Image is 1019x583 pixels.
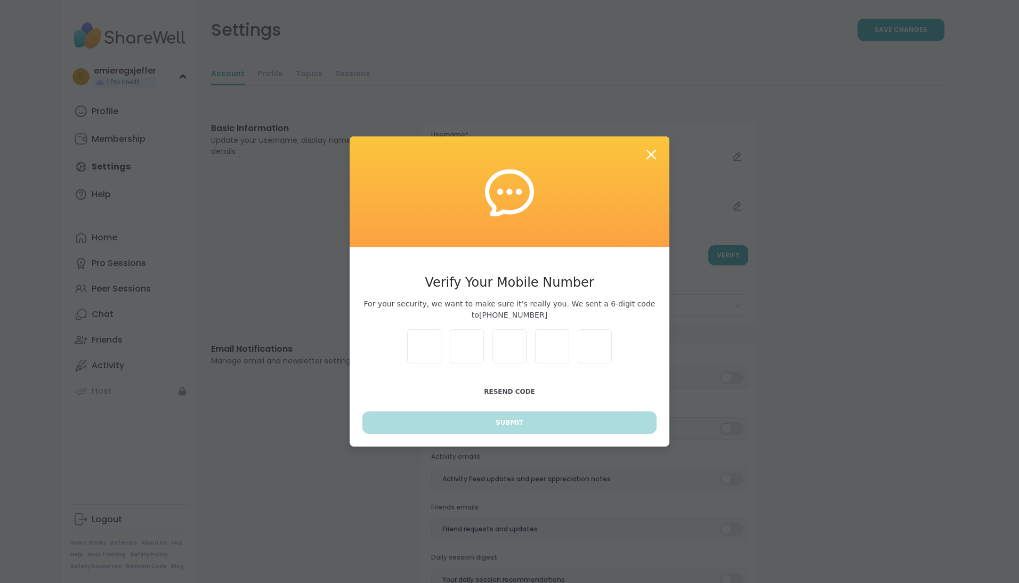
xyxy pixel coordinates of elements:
span: For your security, we want to make sure it’s really you. We sent a 6-digit code to [PHONE_NUMBER] [362,298,657,321]
span: Resend Code [484,388,535,395]
button: Resend Code [362,380,657,403]
h3: Verify Your Mobile Number [362,273,657,292]
button: Submit [362,411,657,434]
span: Submit [496,418,523,427]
